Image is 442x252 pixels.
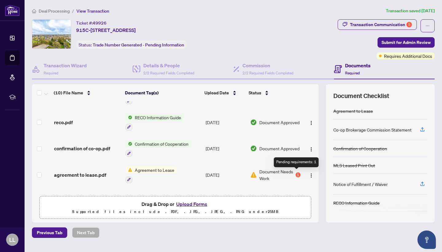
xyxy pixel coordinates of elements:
[333,145,387,152] div: Confirmation of Cooperation
[345,62,370,69] h4: Documents
[417,230,436,249] button: Open asap
[44,62,87,69] h4: Transaction Wizard
[143,71,194,75] span: 2/2 Required Fields Completed
[32,9,36,13] span: home
[406,22,412,27] div: 5
[250,119,257,126] img: Document Status
[143,62,194,69] h4: Details & People
[333,162,375,169] div: MLS Leased Print Out
[93,20,107,26] span: 49926
[274,157,319,167] div: Pending requirements: 1
[259,119,300,126] span: Document Approved
[54,145,110,152] span: confirmation of co-op.pdf
[76,8,109,14] span: View Transaction
[40,196,311,219] span: Drag & Drop orUpload FormsSupported files include .PDF, .JPG, .JPEG, .PNG under25MB
[338,19,417,30] button: Transaction Communication5
[126,167,177,183] button: Status IconAgreement to Lease
[425,24,430,28] span: ellipsis
[384,53,432,59] span: Requires Additional Docs
[309,120,314,125] img: Logo
[76,26,136,34] span: 915C-[STREET_ADDRESS]
[242,62,293,69] h4: Commission
[259,168,294,182] span: Document Needs Work
[333,126,412,133] div: Co-op Brokerage Commission Statement
[174,200,209,208] button: Upload Forms
[126,114,184,131] button: Status IconRECO Information Guide
[126,193,196,210] button: Status IconRight at Home Deposit Receipt
[333,108,373,114] div: Agreement to Lease
[43,208,307,215] p: Supported files include .PDF, .JPG, .JPEG, .PNG under 25 MB
[126,114,132,121] img: Status Icon
[76,19,107,26] div: Ticket #:
[39,8,70,14] span: Deal Processing
[249,89,261,96] span: Status
[32,227,67,238] button: Previous Tab
[202,84,246,101] th: Upload Date
[126,167,132,173] img: Status Icon
[333,181,388,187] div: Notice of Fulfillment / Waiver
[132,193,196,200] span: Right at Home Deposit Receipt
[250,145,257,152] img: Document Status
[246,84,301,101] th: Status
[296,172,300,177] div: 1
[259,145,300,152] span: Document Approved
[203,162,247,188] td: [DATE]
[132,140,191,147] span: Confirmation of Cooperation
[203,136,247,162] td: [DATE]
[93,42,184,48] span: Trade Number Generated - Pending Information
[306,117,316,127] button: Logo
[32,20,71,49] img: IMG-N12267676_1.jpg
[350,20,412,30] div: Transaction Communication
[76,41,187,49] div: Status:
[126,140,191,157] button: Status IconConfirmation of Cooperation
[126,193,132,200] img: Status Icon
[54,89,83,96] span: (10) File Name
[386,7,435,14] article: Transaction saved [DATE]
[37,228,62,238] span: Previous Tab
[203,109,247,136] td: [DATE]
[250,171,257,178] img: Document Status
[309,147,314,152] img: Logo
[9,235,15,244] span: LL
[242,71,293,75] span: 2/2 Required Fields Completed
[333,92,389,100] span: Document Checklist
[333,199,380,206] div: RECO Information Guide
[54,119,73,126] span: reco.pdf
[132,114,184,121] span: RECO Information Guide
[54,171,106,179] span: agreement to lease.pdf
[72,7,74,14] li: /
[122,84,202,101] th: Document Tag(s)
[126,140,132,147] img: Status Icon
[51,84,122,101] th: (10) File Name
[5,5,20,16] img: logo
[382,37,431,47] span: Submit for Admin Review
[142,200,209,208] span: Drag & Drop or
[309,173,314,178] img: Logo
[132,167,177,173] span: Agreement to Lease
[72,227,99,238] button: Next Tab
[306,170,316,180] button: Logo
[203,188,247,215] td: [DATE]
[345,71,360,75] span: Required
[44,71,58,75] span: Required
[306,144,316,153] button: Logo
[204,89,229,96] span: Upload Date
[378,37,435,48] button: Submit for Admin Review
